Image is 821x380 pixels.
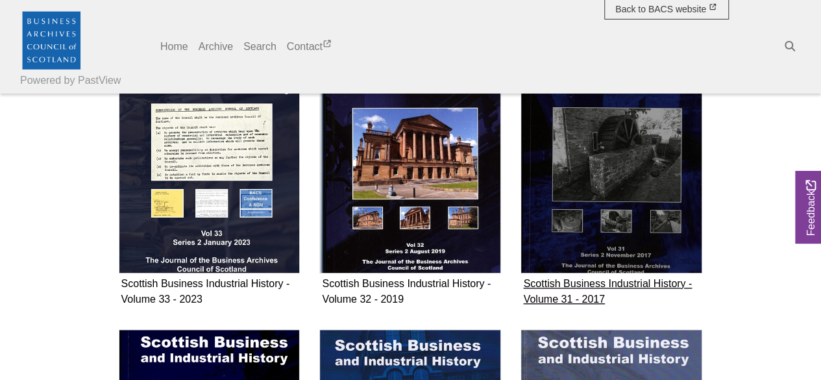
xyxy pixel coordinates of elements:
[521,41,702,273] img: Scottish Business Industrial History - Volume 31 - 2017
[119,41,300,273] img: Scottish Business Industrial History - Volume 33 - 2023
[511,41,712,329] div: Subcollection
[20,8,82,71] img: Business Archives Council of Scotland
[193,34,238,60] a: Archive
[155,34,193,60] a: Home
[282,34,338,60] a: Contact
[521,41,702,310] a: Scottish Business Industrial History - Volume 31 - 2017 Scottish Business Industrial History - Vo...
[615,4,706,14] span: Back to BACS website
[109,41,310,329] div: Subcollection
[20,73,121,88] a: Powered by PastView
[20,5,82,74] a: Business Archives Council of Scotland logo
[238,34,282,60] a: Search
[319,41,501,310] a: Scottish Business Industrial History - Volume 32 - 2019 Scottish Business Industrial History - Vo...
[319,41,501,273] img: Scottish Business Industrial History - Volume 32 - 2019
[119,41,300,310] a: Scottish Business Industrial History - Volume 33 - 2023 Scottish Business Industrial History - Vo...
[803,180,819,236] span: Feedback
[795,171,821,244] a: Would you like to provide feedback?
[310,41,511,329] div: Subcollection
